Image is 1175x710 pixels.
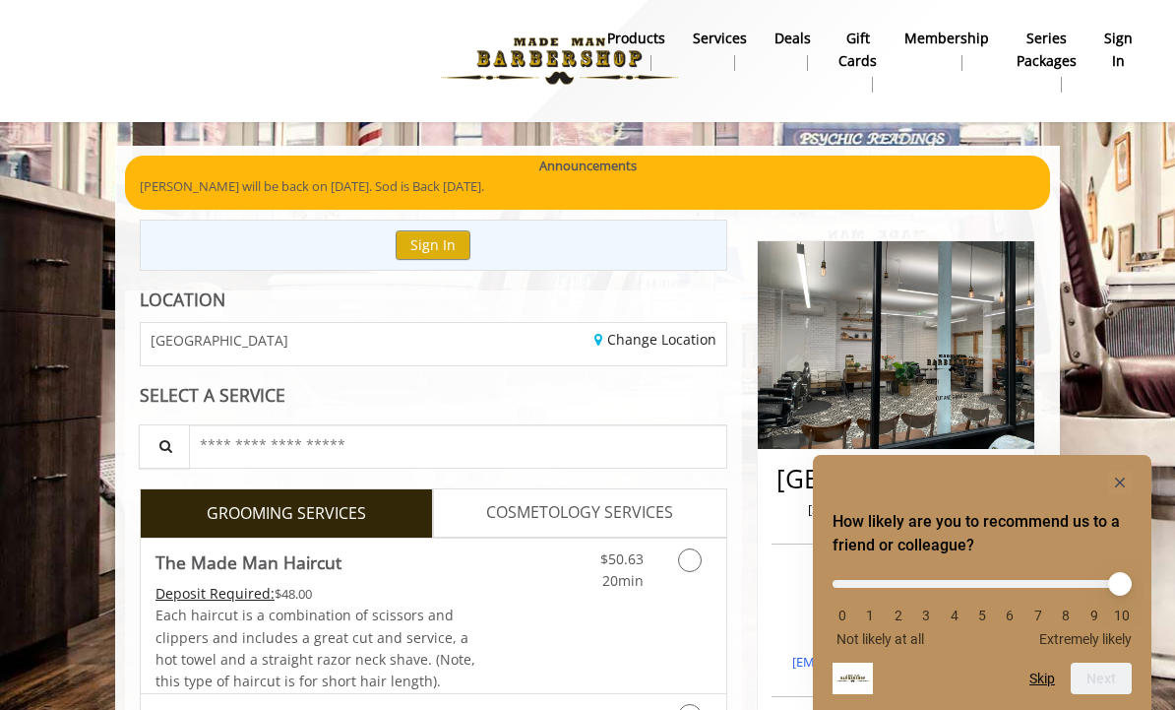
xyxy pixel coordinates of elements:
[776,499,1016,520] p: [STREET_ADDRESS][US_STATE]
[891,25,1003,76] a: MembershipMembership
[1104,28,1133,72] b: sign in
[151,333,288,348] span: [GEOGRAPHIC_DATA]
[833,471,1132,694] div: How likely are you to recommend us to a friend or colleague? Select an option from 0 to 10, with ...
[1084,608,1104,623] li: 9
[539,156,637,176] b: Announcements
[836,631,924,647] span: Not likely at all
[1000,608,1020,623] li: 6
[140,176,1035,197] p: [PERSON_NAME] will be back on [DATE]. Sod is Back [DATE].
[1003,25,1090,97] a: Series packagesSeries packages
[945,608,964,623] li: 4
[1039,631,1132,647] span: Extremely likely
[1056,608,1076,623] li: 8
[1108,471,1132,494] button: Hide survey
[776,623,1016,637] h3: Email
[693,28,747,49] b: Services
[1017,28,1077,72] b: Series packages
[679,25,761,76] a: ServicesServices
[1112,608,1132,623] li: 10
[776,568,1016,582] h3: Phone
[594,330,716,349] a: Change Location
[833,565,1132,647] div: How likely are you to recommend us to a friend or colleague? Select an option from 0 to 10, with ...
[776,465,1016,493] h2: [GEOGRAPHIC_DATA]
[761,25,825,76] a: DealsDeals
[424,7,695,115] img: Made Man Barbershop logo
[600,549,644,568] span: $50.63
[860,608,880,623] li: 1
[792,653,1000,671] a: [EMAIL_ADDRESS][DOMAIN_NAME]
[833,510,1132,557] h2: How likely are you to recommend us to a friend or colleague? Select an option from 0 to 10, with ...
[889,608,908,623] li: 2
[607,28,665,49] b: products
[593,25,679,76] a: Productsproducts
[139,424,190,469] button: Service Search
[486,500,673,526] span: COSMETOLOGY SERVICES
[1071,663,1132,694] button: Next question
[396,230,470,259] button: Sign In
[825,25,891,97] a: Gift cardsgift cards
[155,606,475,690] span: Each haircut is a combination of scissors and clippers and includes a great cut and service, a ho...
[140,386,727,405] div: SELECT A SERVICE
[140,288,225,311] b: LOCATION
[972,608,992,623] li: 5
[155,549,341,576] b: The Made Man Haircut
[916,608,936,623] li: 3
[207,501,366,527] span: GROOMING SERVICES
[1028,608,1048,623] li: 7
[904,28,989,49] b: Membership
[155,584,275,603] span: This service needs some Advance to be paid before we block your appointment
[774,28,811,49] b: Deals
[833,608,852,623] li: 0
[602,571,644,590] span: 20min
[1090,25,1146,76] a: sign insign in
[838,28,877,72] b: gift cards
[1029,671,1055,686] button: Skip
[155,583,482,605] div: $48.00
